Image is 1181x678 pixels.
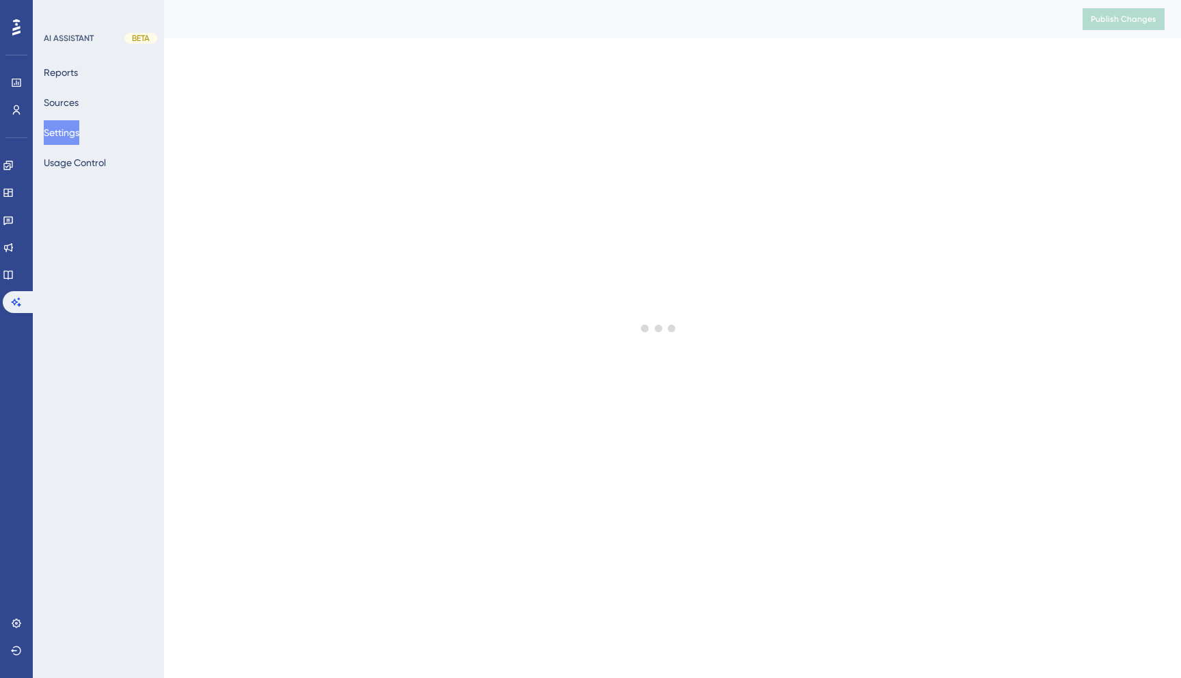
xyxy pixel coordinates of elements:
span: Publish Changes [1091,14,1156,25]
button: Sources [44,90,79,115]
div: BETA [124,33,157,44]
button: Publish Changes [1083,8,1165,30]
div: AI ASSISTANT [44,33,94,44]
button: Usage Control [44,150,106,175]
button: Settings [44,120,79,145]
button: Reports [44,60,78,85]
